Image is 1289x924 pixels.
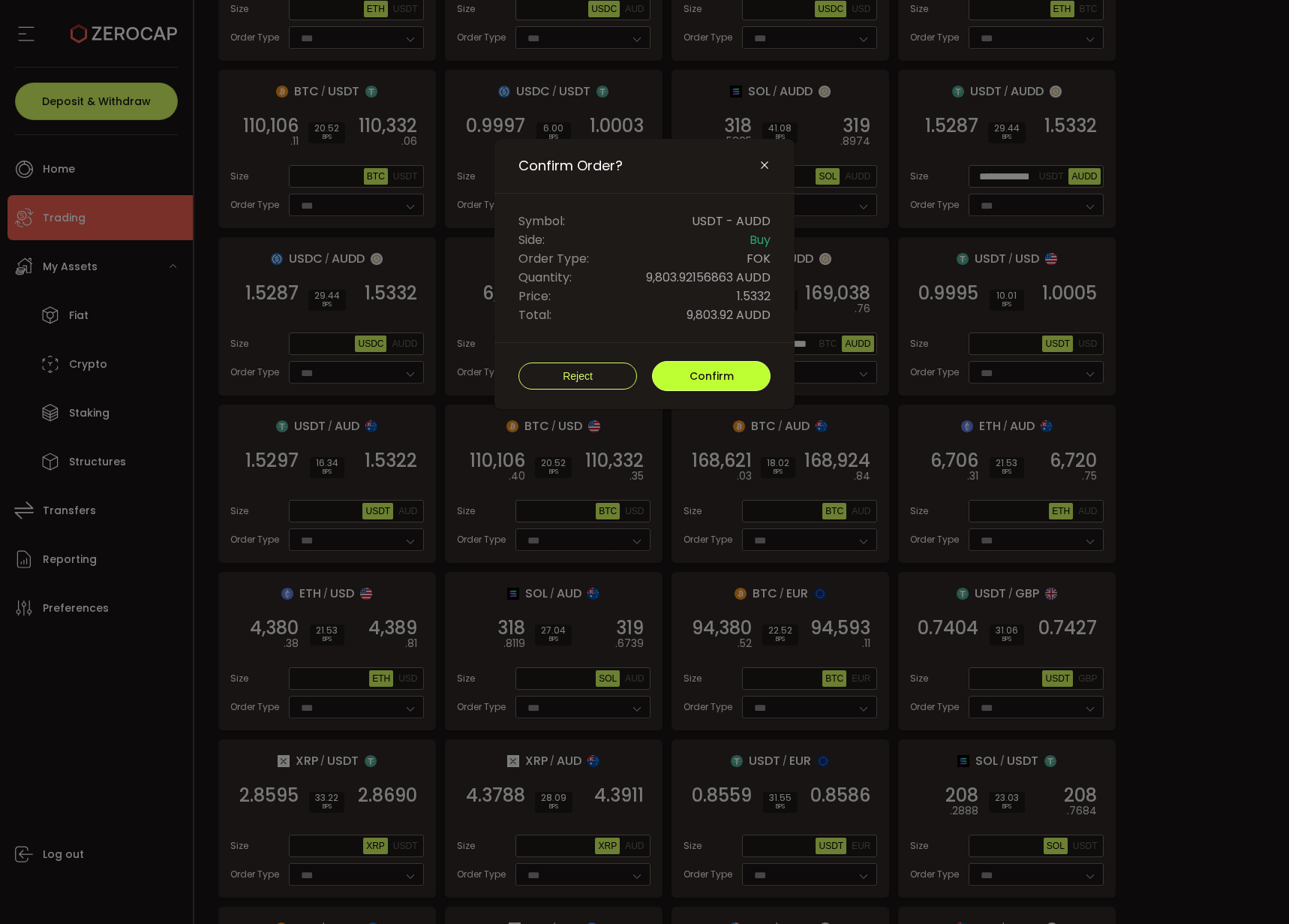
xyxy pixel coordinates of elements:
[1110,762,1289,924] iframe: Chat Widget
[518,268,572,287] span: Quantity:
[690,369,734,384] span: Confirm
[518,305,551,324] span: Total:
[747,249,771,268] span: FOK
[518,249,589,268] span: Order Type:
[518,230,545,249] span: Side:
[518,363,637,390] button: Reject
[750,230,771,249] span: Buy
[692,212,771,230] span: USDT - AUDD
[687,305,771,324] span: 9,803.92 AUDD
[759,159,771,173] button: Close
[737,287,771,305] span: 1.5332
[518,212,565,230] span: Symbol:
[494,139,795,409] div: Confirm Order?
[646,268,771,287] span: 9,803.92156863 AUDD
[563,370,593,382] span: Reject
[518,157,623,175] span: Confirm Order?
[652,361,771,391] button: Confirm
[518,287,551,305] span: Price:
